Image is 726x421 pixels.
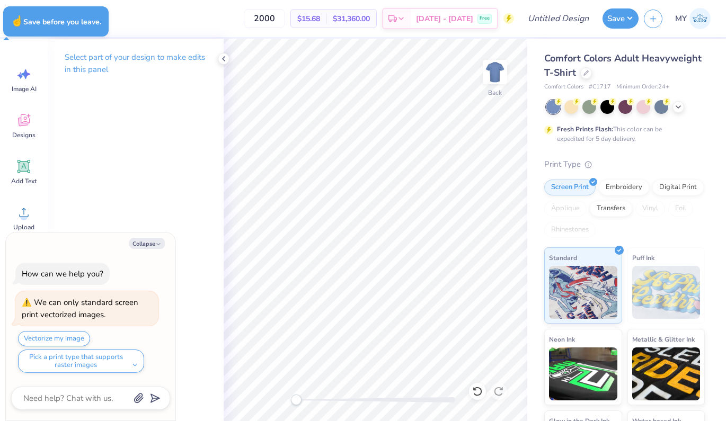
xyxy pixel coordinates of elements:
span: Standard [549,252,577,263]
div: How can we help you? [22,268,103,279]
div: Vinyl [635,201,665,217]
div: Print Type [544,158,705,171]
span: Puff Ink [632,252,654,263]
button: Vectorize my image [18,331,90,346]
span: Comfort Colors Adult Heavyweight T-Shirt [544,52,702,79]
strong: Fresh Prints Flash: [557,125,613,133]
button: Collapse [129,238,165,249]
span: Free [480,15,490,22]
img: Back [484,61,506,83]
a: MY [670,8,715,29]
span: Upload [13,223,34,231]
div: Foil [668,201,693,217]
button: Save [603,8,639,29]
span: [DATE] - [DATE] [416,13,473,24]
img: Michelle Yuan [689,8,711,29]
span: Minimum Order: 24 + [616,83,669,92]
span: Designs [12,131,36,139]
div: Applique [544,201,587,217]
div: This color can be expedited for 5 day delivery. [557,124,687,144]
span: # C1717 [589,83,611,92]
input: – – [244,9,285,28]
button: Pick a print type that supports raster images [18,350,144,373]
span: Add Text [11,177,37,185]
div: Back [488,88,502,97]
input: Untitled Design [519,8,597,29]
div: We can only standard screen print vectorized images. [22,297,138,320]
span: MY [675,13,687,25]
img: Puff Ink [632,266,701,319]
span: Neon Ink [549,334,575,345]
div: Accessibility label [291,395,302,405]
div: Digital Print [652,180,704,195]
img: Neon Ink [549,347,617,400]
p: Select part of your design to make edits in this panel [65,51,207,76]
img: Standard [549,266,617,319]
div: Screen Print [544,180,596,195]
div: Rhinestones [544,222,596,238]
span: $15.68 [297,13,320,24]
div: Embroidery [599,180,649,195]
img: Metallic & Glitter Ink [632,347,701,400]
span: Metallic & Glitter Ink [632,334,695,345]
span: $31,360.00 [333,13,370,24]
span: Comfort Colors [544,83,583,92]
div: Transfers [590,201,632,217]
span: Image AI [12,85,37,93]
